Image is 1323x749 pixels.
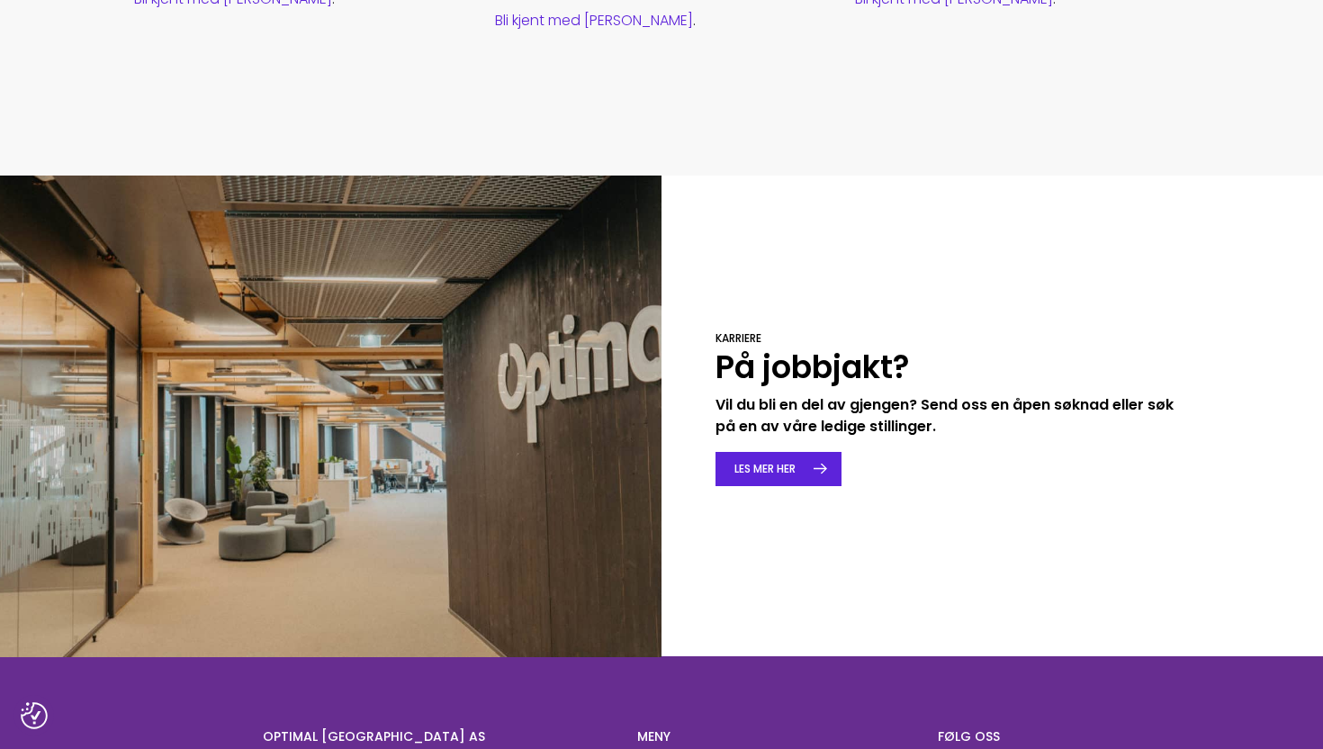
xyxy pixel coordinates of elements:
h6: FØLG OSS [938,728,1061,744]
img: Revisit consent button [21,702,48,729]
a: Bli kjent med [PERSON_NAME] [495,10,693,31]
a: LES MER HER [715,452,841,486]
div: KARRIERE [715,331,1188,347]
div: . [495,11,829,31]
h6: MENY [637,728,910,744]
strong: Vil du bli en del av gjengen? Send oss en åpen søknad eller søk på en av våre ledige stillinger. [715,394,1174,437]
h2: På jobbjakt? [715,347,1188,388]
button: Samtykkepreferanser [21,702,48,729]
h6: OPTIMAL [GEOGRAPHIC_DATA] AS [263,728,611,744]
